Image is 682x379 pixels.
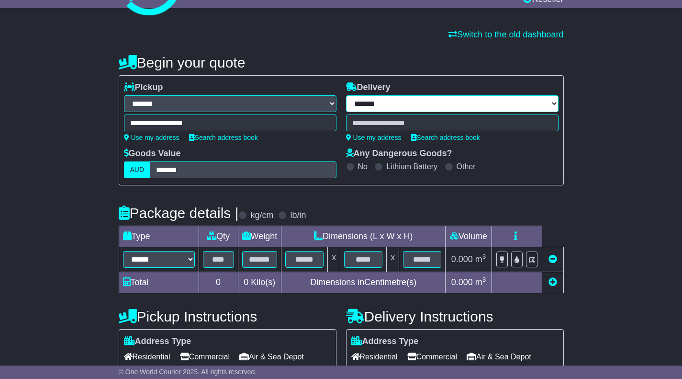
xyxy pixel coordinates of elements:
[189,134,258,141] a: Search address book
[238,272,281,293] td: Kilo(s)
[281,226,446,247] td: Dimensions (L x W x H)
[482,253,486,260] sup: 3
[199,226,238,247] td: Qty
[238,226,281,247] td: Weight
[448,30,563,39] a: Switch to the old dashboard
[475,254,486,264] span: m
[281,272,446,293] td: Dimensions in Centimetre(s)
[482,276,486,283] sup: 3
[244,277,248,287] span: 0
[124,161,151,178] label: AUD
[180,349,230,364] span: Commercial
[124,134,179,141] a: Use my address
[119,368,257,376] span: © One World Courier 2025. All rights reserved.
[358,162,368,171] label: No
[124,349,170,364] span: Residential
[548,277,557,287] a: Add new item
[467,349,531,364] span: Air & Sea Depot
[351,349,398,364] span: Residential
[199,272,238,293] td: 0
[451,254,473,264] span: 0.000
[457,162,476,171] label: Other
[346,82,391,93] label: Delivery
[346,309,564,324] h4: Delivery Instructions
[475,277,486,287] span: m
[351,336,419,347] label: Address Type
[119,309,336,324] h4: Pickup Instructions
[124,149,181,159] label: Goods Value
[346,149,452,159] label: Any Dangerous Goods?
[407,349,457,364] span: Commercial
[386,162,437,171] label: Lithium Battery
[328,247,340,272] td: x
[411,134,480,141] a: Search address book
[119,226,199,247] td: Type
[548,254,557,264] a: Remove this item
[119,55,564,70] h4: Begin your quote
[446,226,492,247] td: Volume
[290,210,306,221] label: lb/in
[119,272,199,293] td: Total
[387,247,399,272] td: x
[250,210,273,221] label: kg/cm
[239,349,304,364] span: Air & Sea Depot
[346,134,402,141] a: Use my address
[119,205,239,221] h4: Package details |
[451,277,473,287] span: 0.000
[124,336,191,347] label: Address Type
[124,82,163,93] label: Pickup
